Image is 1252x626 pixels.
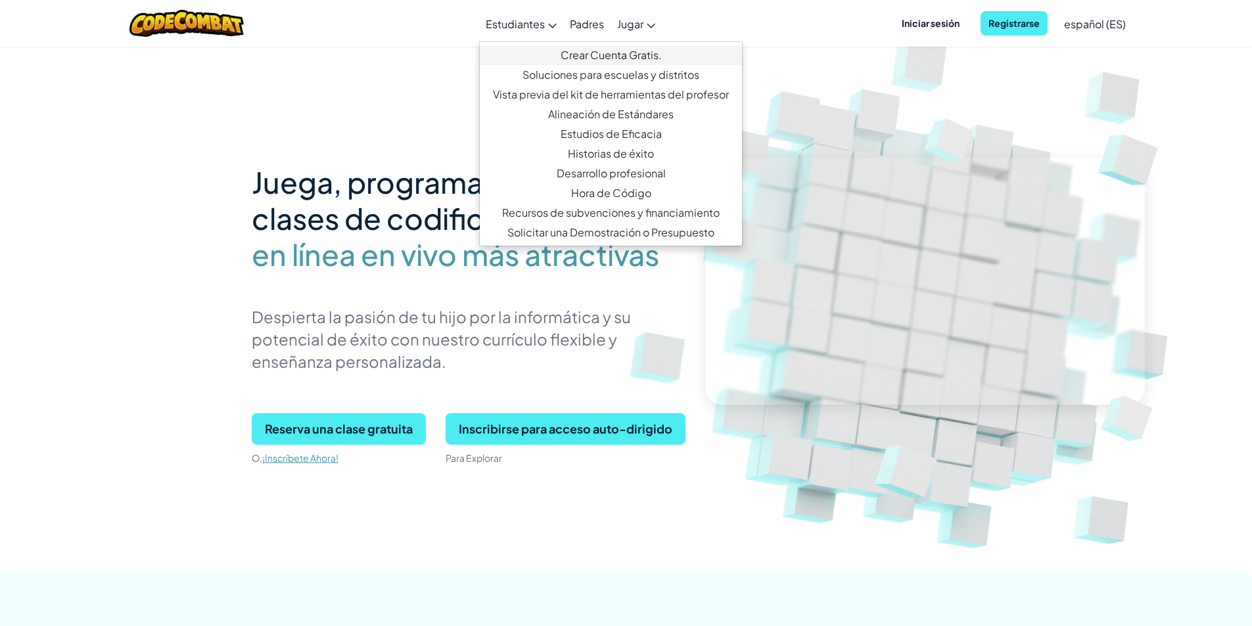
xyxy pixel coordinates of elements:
[617,17,643,31] span: Jugar
[262,452,338,464] a: ¡Inscríbete Ahora!
[446,452,502,464] span: Para Explorar
[1081,374,1178,461] img: Overlap cubes
[480,144,742,164] a: Historias de éxito
[252,236,659,273] span: en línea en vivo más atractivas
[129,10,244,37] img: CodeCombat logo
[1075,99,1189,210] img: Overlap cubes
[850,408,969,525] img: Overlap cubes
[479,6,563,41] a: Estudiantes
[1057,6,1132,41] a: español (ES)
[480,65,742,85] a: Soluciones para escuelas y distritos
[446,413,685,445] button: Inscribirse para acceso auto-dirigido
[252,305,685,372] p: Despierta la pasión de tu hijo por la informática y su potencial de éxito con nuestro currículo f...
[480,223,742,242] a: Solicitar una Demostración o Presupuesto
[905,97,997,181] img: Overlap cubes
[480,203,742,223] a: Recursos de subvenciones y financiamiento
[252,413,426,445] button: Reserva una clase gratuita
[480,164,742,183] a: Desarrollo profesional
[480,45,742,65] a: Crear Cuenta Gratis.
[486,17,545,31] span: Estudiantes
[252,452,262,464] span: O,
[480,183,742,203] a: Hora de Código
[894,11,967,35] button: Iniciar sesión
[563,6,611,41] a: Padres
[480,124,742,144] a: Estudios de Eficacia
[480,85,742,104] a: Vista previa del kit de herramientas del profesor
[981,11,1048,35] button: Registrarse
[252,164,673,236] span: Juega, programa y crea con las clases de codificación
[480,104,742,124] a: Alineación de Estándares
[1064,17,1126,31] span: español (ES)
[611,6,662,41] a: Jugar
